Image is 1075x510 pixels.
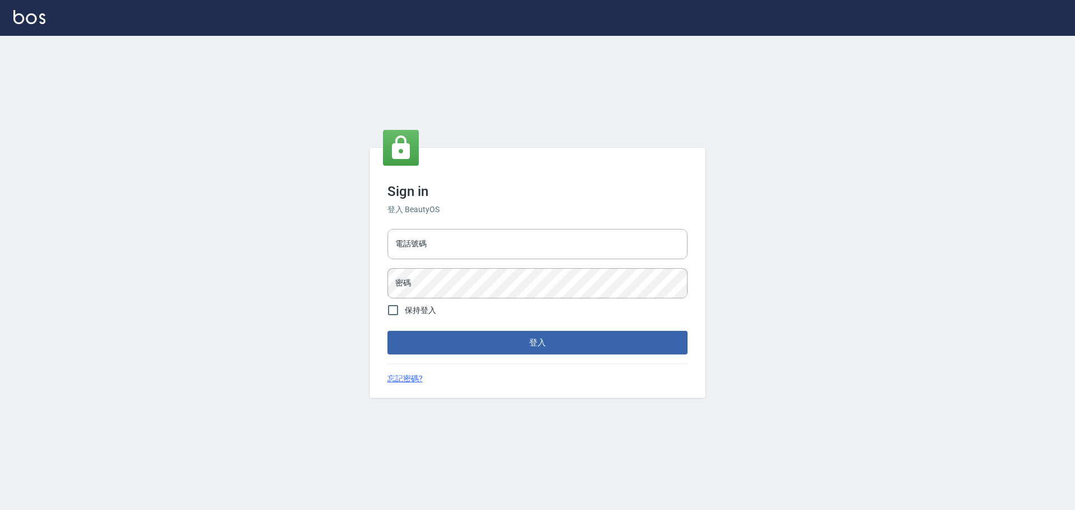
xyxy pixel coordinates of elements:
span: 保持登入 [405,305,436,316]
h6: 登入 BeautyOS [387,204,688,216]
img: Logo [13,10,45,24]
button: 登入 [387,331,688,354]
a: 忘記密碼? [387,373,423,385]
h3: Sign in [387,184,688,199]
